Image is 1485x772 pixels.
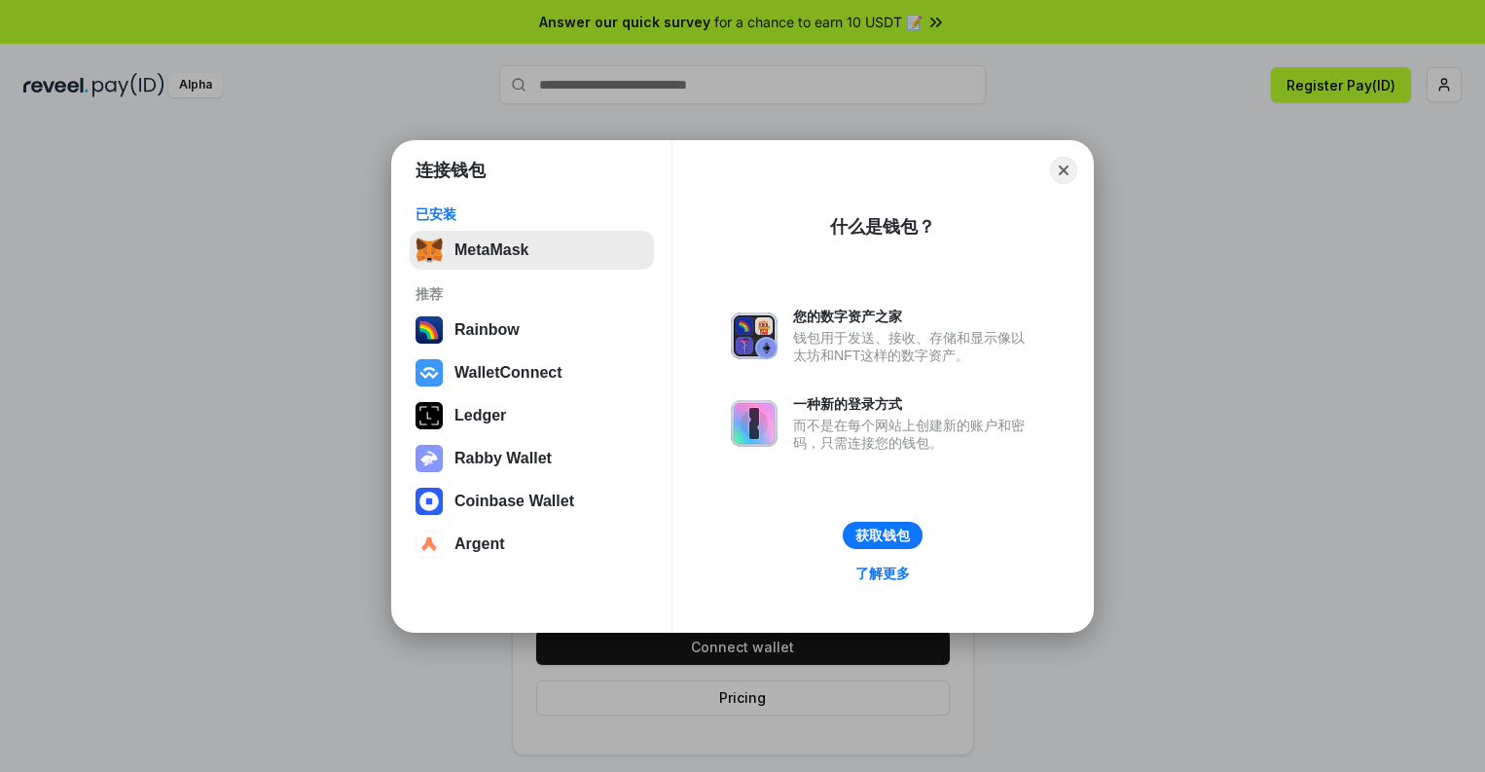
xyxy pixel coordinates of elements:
div: 一种新的登录方式 [793,395,1034,413]
div: WalletConnect [454,364,562,382]
img: svg+xml,%3Csvg%20width%3D%2228%22%20height%3D%2228%22%20viewBox%3D%220%200%2028%2028%22%20fill%3D... [416,488,443,515]
button: Coinbase Wallet [410,482,654,521]
button: MetaMask [410,231,654,270]
img: svg+xml,%3Csvg%20width%3D%2228%22%20height%3D%2228%22%20viewBox%3D%220%200%2028%2028%22%20fill%3D... [416,531,443,558]
div: Argent [454,535,505,553]
div: MetaMask [454,241,528,259]
img: svg+xml,%3Csvg%20xmlns%3D%22http%3A%2F%2Fwww.w3.org%2F2000%2Fsvg%22%20fill%3D%22none%22%20viewBox... [416,445,443,472]
h1: 连接钱包 [416,159,486,182]
button: Ledger [410,396,654,435]
button: WalletConnect [410,353,654,392]
div: 获取钱包 [855,527,910,544]
div: 您的数字资产之家 [793,308,1034,325]
div: 什么是钱包？ [830,215,935,239]
button: Argent [410,525,654,564]
div: Coinbase Wallet [454,493,574,510]
img: svg+xml,%3Csvg%20xmlns%3D%22http%3A%2F%2Fwww.w3.org%2F2000%2Fsvg%22%20fill%3D%22none%22%20viewBox... [731,312,778,359]
div: 而不是在每个网站上创建新的账户和密码，只需连接您的钱包。 [793,417,1034,452]
div: 推荐 [416,285,648,303]
div: 了解更多 [855,565,910,582]
button: 获取钱包 [843,522,923,549]
img: svg+xml,%3Csvg%20width%3D%22120%22%20height%3D%22120%22%20viewBox%3D%220%200%20120%20120%22%20fil... [416,316,443,344]
div: Rainbow [454,321,520,339]
div: Rabby Wallet [454,450,552,467]
div: 已安装 [416,205,648,223]
button: Rabby Wallet [410,439,654,478]
img: svg+xml,%3Csvg%20width%3D%2228%22%20height%3D%2228%22%20viewBox%3D%220%200%2028%2028%22%20fill%3D... [416,359,443,386]
button: Close [1050,157,1077,184]
a: 了解更多 [844,561,922,586]
button: Rainbow [410,311,654,349]
div: 钱包用于发送、接收、存储和显示像以太坊和NFT这样的数字资产。 [793,329,1034,364]
div: Ledger [454,407,506,424]
img: svg+xml,%3Csvg%20fill%3D%22none%22%20height%3D%2233%22%20viewBox%3D%220%200%2035%2033%22%20width%... [416,237,443,264]
img: svg+xml,%3Csvg%20xmlns%3D%22http%3A%2F%2Fwww.w3.org%2F2000%2Fsvg%22%20fill%3D%22none%22%20viewBox... [731,400,778,447]
img: svg+xml,%3Csvg%20xmlns%3D%22http%3A%2F%2Fwww.w3.org%2F2000%2Fsvg%22%20width%3D%2228%22%20height%3... [416,402,443,429]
